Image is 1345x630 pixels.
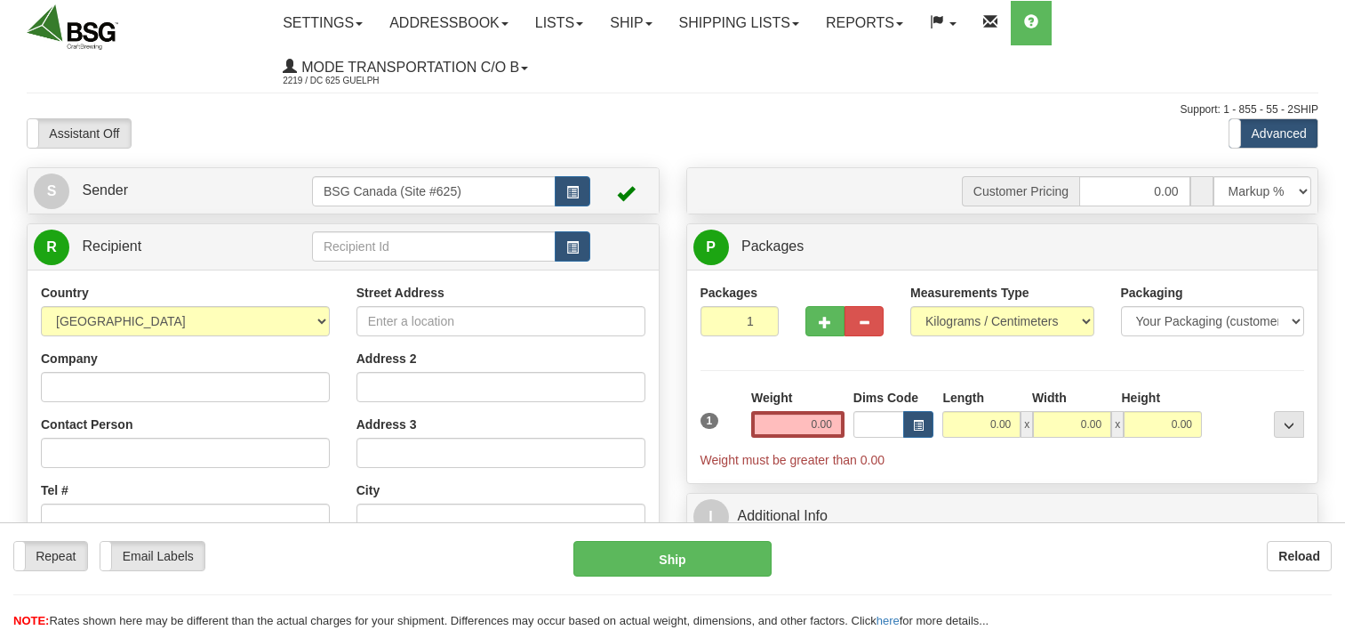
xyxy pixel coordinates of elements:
[356,481,380,499] label: City
[910,284,1029,302] label: Measurements Type
[813,1,917,45] a: Reports
[356,416,417,433] label: Address 3
[1267,541,1332,571] button: Reload
[41,416,132,433] label: Contact Person
[962,176,1079,206] span: Customer Pricing
[877,614,900,627] a: here
[100,542,204,570] label: Email Labels
[693,229,1312,265] a: P Packages
[701,453,885,467] span: Weight must be greater than 0.00
[1274,411,1304,438] div: ...
[356,306,645,336] input: Enter a location
[693,498,1312,535] a: IAdditional Info
[741,238,804,254] span: Packages
[34,174,69,209] span: S
[1121,284,1183,302] label: Packaging
[82,238,141,254] span: Recipient
[41,481,68,499] label: Tel #
[312,176,556,206] input: Sender Id
[751,389,792,407] label: Weight
[14,542,87,570] label: Repeat
[13,614,49,627] span: NOTE:
[269,1,376,45] a: Settings
[666,1,813,45] a: Shipping lists
[41,350,98,367] label: Company
[28,119,131,148] label: Assistant Off
[596,1,665,45] a: Ship
[1304,224,1343,406] iframe: chat widget
[693,499,729,535] span: I
[283,72,416,90] span: 2219 / DC 625 Guelph
[27,4,118,50] img: logo2219.jpg
[701,413,719,429] span: 1
[1278,549,1320,563] b: Reload
[82,182,128,198] span: Sender
[1122,389,1161,407] label: Height
[701,284,758,302] label: Packages
[297,60,519,75] span: Mode Transportation c/o B
[573,541,771,577] button: Ship
[41,284,89,302] label: Country
[522,1,596,45] a: Lists
[34,173,312,209] a: S Sender
[942,389,984,407] label: Length
[853,389,918,407] label: Dims Code
[1032,389,1067,407] label: Width
[693,230,729,265] span: P
[376,1,522,45] a: Addressbook
[312,231,556,262] input: Recipient Id
[34,229,281,265] a: R Recipient
[27,102,1318,117] div: Support: 1 - 855 - 55 - 2SHIP
[1111,411,1124,438] span: x
[356,350,417,367] label: Address 2
[34,230,69,265] span: R
[1229,119,1317,148] label: Advanced
[356,284,444,302] label: Street Address
[269,45,541,90] a: Mode Transportation c/o B 2219 / DC 625 Guelph
[1021,411,1033,438] span: x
